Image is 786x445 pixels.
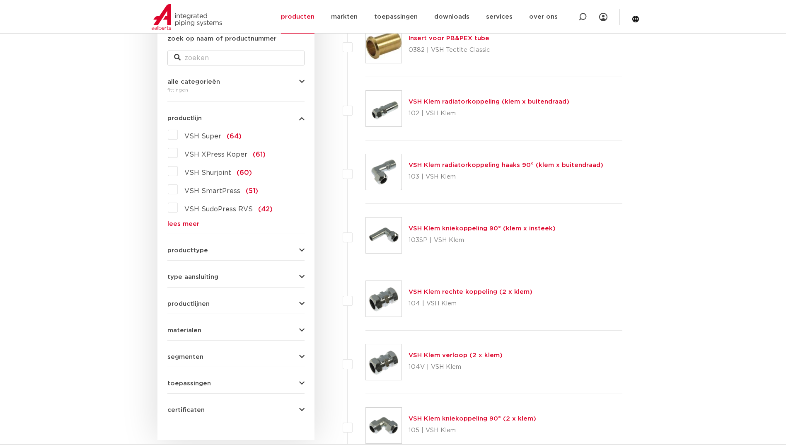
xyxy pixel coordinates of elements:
[167,79,305,85] button: alle categorieën
[167,274,305,280] button: type aansluiting
[167,327,305,334] button: materialen
[167,354,305,360] button: segmenten
[409,35,489,41] a: Insert voor PB&PEX tube
[409,360,503,374] p: 104V | VSH Klem
[258,206,273,213] span: (42)
[167,34,276,44] label: zoek op naam of productnummer
[167,301,210,307] span: productlijnen
[167,115,202,121] span: productlijn
[184,188,240,194] span: VSH SmartPress
[167,247,208,254] span: producttype
[366,408,401,443] img: Thumbnail for VSH Klem kniekoppeling 90° (2 x klem)
[167,85,305,95] div: fittingen
[184,206,253,213] span: VSH SudoPress RVS
[409,170,603,184] p: 103 | VSH Klem
[237,169,252,176] span: (60)
[167,407,205,413] span: certificaten
[409,44,490,57] p: 0382 | VSH Tectite Classic
[167,51,305,65] input: zoeken
[167,221,305,227] a: lees meer
[246,188,258,194] span: (51)
[167,380,211,387] span: toepassingen
[366,27,401,63] img: Thumbnail for Insert voor PB&PEX tube
[167,327,201,334] span: materialen
[167,247,305,254] button: producttype
[366,154,401,190] img: Thumbnail for VSH Klem radiatorkoppeling haaks 90° (klem x buitendraad)
[409,352,503,358] a: VSH Klem verloop (2 x klem)
[253,151,266,158] span: (61)
[409,234,556,247] p: 103SP | VSH Klem
[184,151,247,158] span: VSH XPress Koper
[167,115,305,121] button: productlijn
[409,289,532,295] a: VSH Klem rechte koppeling (2 x klem)
[167,79,220,85] span: alle categorieën
[167,407,305,413] button: certificaten
[366,91,401,126] img: Thumbnail for VSH Klem radiatorkoppeling (klem x buitendraad)
[366,218,401,253] img: Thumbnail for VSH Klem kniekoppeling 90° (klem x insteek)
[409,424,536,437] p: 105 | VSH Klem
[167,301,305,307] button: productlijnen
[366,281,401,317] img: Thumbnail for VSH Klem rechte koppeling (2 x klem)
[366,344,401,380] img: Thumbnail for VSH Klem verloop (2 x klem)
[409,416,536,422] a: VSH Klem kniekoppeling 90° (2 x klem)
[167,274,218,280] span: type aansluiting
[409,99,569,105] a: VSH Klem radiatorkoppeling (klem x buitendraad)
[409,162,603,168] a: VSH Klem radiatorkoppeling haaks 90° (klem x buitendraad)
[227,133,242,140] span: (64)
[184,133,221,140] span: VSH Super
[409,297,532,310] p: 104 | VSH Klem
[409,225,556,232] a: VSH Klem kniekoppeling 90° (klem x insteek)
[184,169,231,176] span: VSH Shurjoint
[167,354,203,360] span: segmenten
[167,380,305,387] button: toepassingen
[409,107,569,120] p: 102 | VSH Klem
